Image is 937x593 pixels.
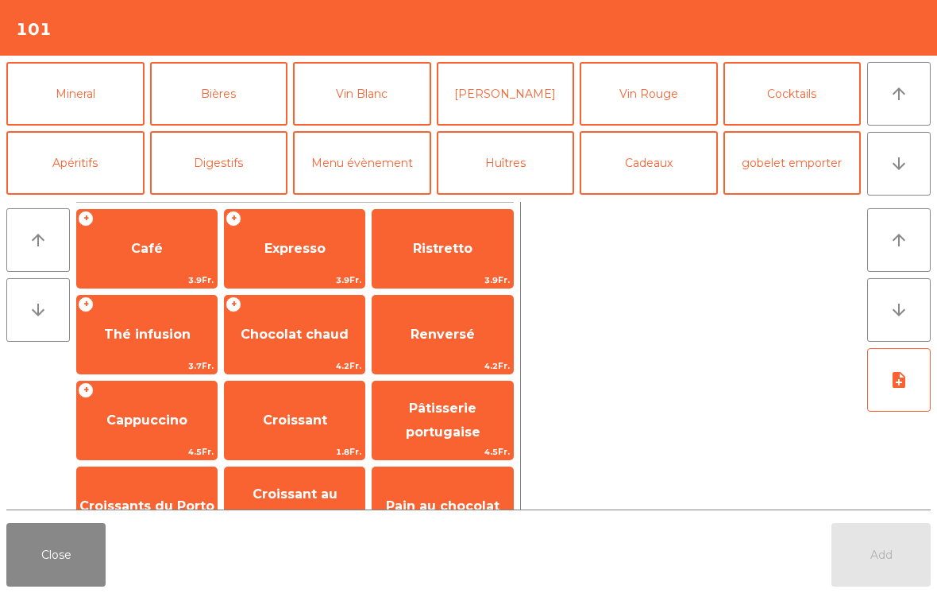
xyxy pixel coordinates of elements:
span: 3.7Fr. [77,359,217,374]
button: note_add [867,348,931,412]
button: Vin Blanc [293,62,431,126]
button: arrow_upward [867,62,931,126]
span: Croissant au chocolat pt [253,486,337,525]
button: arrow_downward [867,132,931,196]
button: Vin Rouge [580,62,718,126]
span: 1.8Fr. [225,444,364,459]
span: + [78,296,94,312]
span: 4.5Fr. [372,444,512,459]
span: Pain au chocolat [386,498,499,514]
span: Renversé [411,327,475,342]
i: arrow_downward [889,300,908,320]
span: + [78,382,94,398]
span: Chocolat chaud [241,327,349,342]
i: arrow_upward [889,231,908,250]
button: Huîtres [437,131,575,195]
button: arrow_upward [867,208,931,272]
span: + [226,296,241,312]
span: 4.2Fr. [372,359,512,374]
span: Ristretto [413,241,472,256]
i: note_add [889,370,908,390]
button: Menu évènement [293,131,431,195]
button: arrow_downward [6,278,70,342]
span: Expresso [264,241,326,256]
span: 3.9Fr. [225,273,364,288]
button: Apéritifs [6,131,145,195]
span: Croissant [263,413,327,428]
span: 4.5Fr. [77,444,217,459]
button: [PERSON_NAME] [437,62,575,126]
button: Digestifs [150,131,288,195]
span: Café [131,241,163,256]
button: Bières [150,62,288,126]
button: gobelet emporter [723,131,862,195]
button: Cocktails [723,62,862,126]
button: Mineral [6,62,145,126]
button: Close [6,523,106,587]
span: 3.9Fr. [77,273,217,288]
i: arrow_downward [889,154,908,173]
span: + [226,211,241,227]
i: arrow_upward [29,231,48,250]
i: arrow_downward [29,300,48,320]
span: Thé infusion [104,327,191,342]
button: Cadeaux [580,131,718,195]
button: arrow_downward [867,278,931,342]
h4: 101 [16,17,52,41]
span: Cappuccino [106,413,187,428]
button: arrow_upward [6,208,70,272]
span: + [78,211,94,227]
i: arrow_upward [889,84,908,103]
span: 4.2Fr. [225,359,364,374]
span: Pâtisserie portugaise [406,401,480,440]
span: 3.9Fr. [372,273,512,288]
span: Croissants du Porto [79,498,214,514]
